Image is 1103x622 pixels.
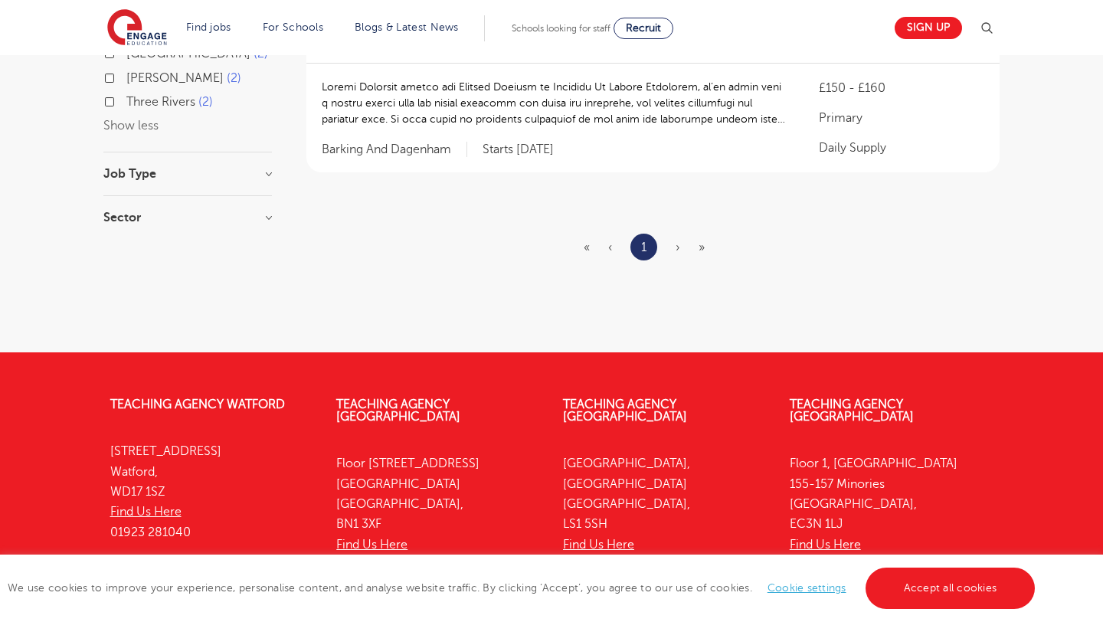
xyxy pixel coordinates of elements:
[563,453,767,575] p: [GEOGRAPHIC_DATA], [GEOGRAPHIC_DATA] [GEOGRAPHIC_DATA], LS1 5SH 0113 323 7633
[866,568,1036,609] a: Accept all cookies
[263,21,323,33] a: For Schools
[103,168,272,180] h3: Job Type
[336,538,407,552] a: Find Us Here
[483,142,554,158] p: Starts [DATE]
[790,538,861,552] a: Find Us Here
[608,241,612,254] span: ‹
[676,241,680,254] span: ›
[126,71,136,81] input: [PERSON_NAME] 2
[641,237,646,257] a: 1
[110,505,182,519] a: Find Us Here
[110,441,314,542] p: [STREET_ADDRESS] Watford, WD17 1SZ 01923 281040
[110,398,285,411] a: Teaching Agency Watford
[8,582,1039,594] span: We use cookies to improve your experience, personalise content, and analyse website traffic. By c...
[563,538,634,552] a: Find Us Here
[512,23,610,34] span: Schools looking for staff
[819,139,984,157] p: Daily Supply
[790,398,914,424] a: Teaching Agency [GEOGRAPHIC_DATA]
[336,398,460,424] a: Teaching Agency [GEOGRAPHIC_DATA]
[626,22,661,34] span: Recruit
[699,241,705,254] span: »
[819,109,984,127] p: Primary
[227,71,241,85] span: 2
[563,398,687,424] a: Teaching Agency [GEOGRAPHIC_DATA]
[614,18,673,39] a: Recruit
[126,71,224,85] span: [PERSON_NAME]
[584,241,590,254] span: «
[107,9,167,47] img: Engage Education
[186,21,231,33] a: Find jobs
[126,95,136,105] input: Three Rivers 2
[819,79,984,97] p: £150 - £160
[768,582,846,594] a: Cookie settings
[322,79,788,127] p: Loremi Dolorsit ametco adi Elitsed Doeiusm te Incididu Ut Labore Etdolorem, al’en admin veni q no...
[355,21,459,33] a: Blogs & Latest News
[322,142,467,158] span: Barking And Dagenham
[198,95,213,109] span: 2
[126,95,195,109] span: Three Rivers
[336,453,540,575] p: Floor [STREET_ADDRESS] [GEOGRAPHIC_DATA] [GEOGRAPHIC_DATA], BN1 3XF 01273 447633
[103,211,272,224] h3: Sector
[790,453,993,575] p: Floor 1, [GEOGRAPHIC_DATA] 155-157 Minories [GEOGRAPHIC_DATA], EC3N 1LJ 0333 150 8020
[895,17,962,39] a: Sign up
[103,119,159,133] button: Show less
